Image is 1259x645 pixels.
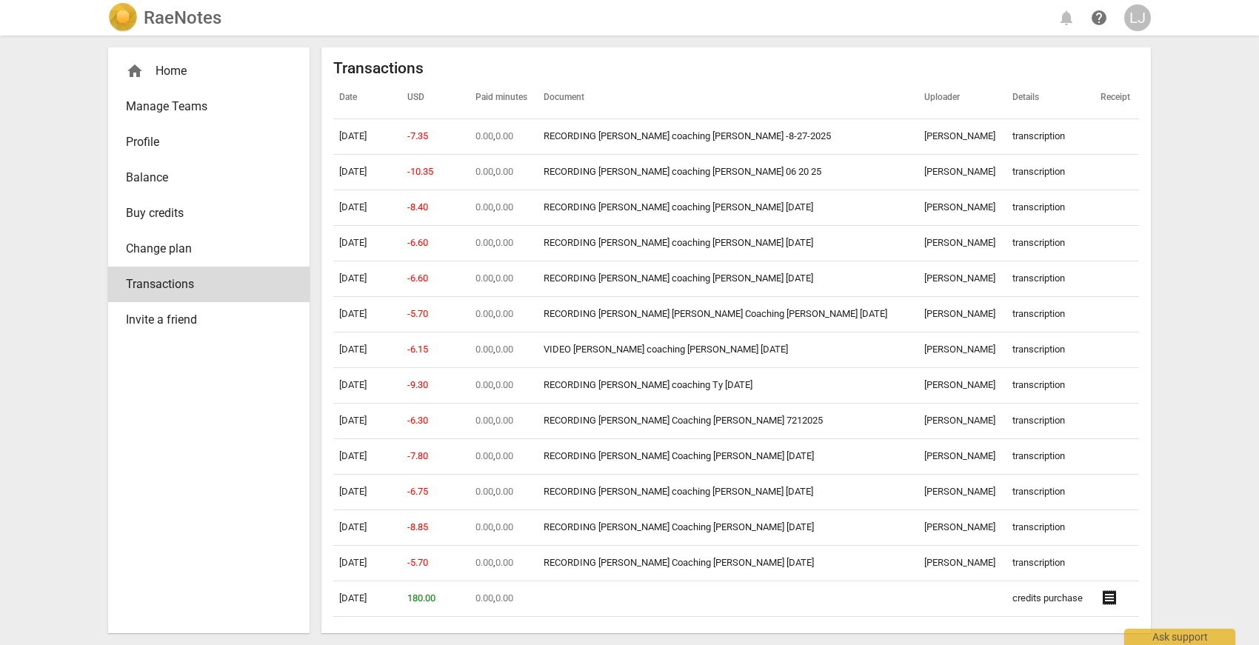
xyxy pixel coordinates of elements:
[108,3,221,33] a: LogoRaeNotes
[475,344,493,355] span: 0.00
[470,261,538,297] td: ,
[475,521,493,532] span: 0.00
[407,130,428,141] span: -7.35
[333,155,401,190] td: [DATE]
[1006,297,1095,332] td: transcription
[495,450,513,461] span: 0.00
[333,439,401,475] td: [DATE]
[470,368,538,404] td: ,
[108,3,138,33] img: Logo
[1006,404,1095,439] td: transcription
[544,557,814,568] a: RECORDING [PERSON_NAME] Coaching [PERSON_NAME] [DATE]
[495,592,513,604] span: 0.00
[544,130,831,141] a: RECORDING [PERSON_NAME] coaching [PERSON_NAME] -8-27-2025
[407,273,428,284] span: -6.60
[333,546,401,581] td: [DATE]
[1095,78,1139,119] th: Receipt
[475,379,493,390] span: 0.00
[544,308,887,319] a: RECORDING [PERSON_NAME] [PERSON_NAME] Coaching [PERSON_NAME] [DATE]
[918,546,1007,581] td: [PERSON_NAME]
[407,379,428,390] span: -9.30
[918,510,1007,546] td: [PERSON_NAME]
[495,237,513,248] span: 0.00
[544,486,813,497] a: RECORDING [PERSON_NAME] coaching [PERSON_NAME] [DATE]
[544,450,814,461] a: RECORDING [PERSON_NAME] Coaching [PERSON_NAME] [DATE]
[470,404,538,439] td: ,
[333,297,401,332] td: [DATE]
[918,226,1007,261] td: [PERSON_NAME]
[475,237,493,248] span: 0.00
[407,557,428,568] span: -5.70
[470,226,538,261] td: ,
[333,510,401,546] td: [DATE]
[1101,589,1118,606] span: receipt
[333,78,401,119] th: Date
[470,332,538,368] td: ,
[470,190,538,226] td: ,
[108,267,310,302] a: Transactions
[108,195,310,231] a: Buy credits
[470,475,538,510] td: ,
[1006,581,1095,617] td: credits purchase
[126,62,144,80] span: home
[544,415,823,426] a: RECORDING [PERSON_NAME] Coaching [PERSON_NAME] 7212025
[1006,439,1095,475] td: transcription
[126,240,280,258] span: Change plan
[470,119,538,155] td: ,
[544,273,813,284] a: RECORDING [PERSON_NAME] coaching [PERSON_NAME] [DATE]
[470,581,538,617] td: ,
[918,155,1007,190] td: [PERSON_NAME]
[1006,546,1095,581] td: transcription
[333,368,401,404] td: [DATE]
[108,124,310,160] a: Profile
[495,273,513,284] span: 0.00
[495,308,513,319] span: 0.00
[126,169,280,187] span: Balance
[1124,4,1151,31] div: LJ
[544,521,814,532] a: RECORDING [PERSON_NAME] Coaching [PERSON_NAME] [DATE]
[470,78,538,119] th: Paid minutes
[475,486,493,497] span: 0.00
[126,62,280,80] div: Home
[918,190,1007,226] td: [PERSON_NAME]
[544,237,813,248] a: RECORDING [PERSON_NAME] coaching [PERSON_NAME] [DATE]
[918,368,1007,404] td: [PERSON_NAME]
[495,344,513,355] span: 0.00
[126,311,280,329] span: Invite a friend
[108,89,310,124] a: Manage Teams
[407,166,433,177] span: -10.35
[407,486,428,497] span: -6.75
[108,302,310,338] a: Invite a friend
[401,78,470,119] th: USD
[475,166,493,177] span: 0.00
[1124,629,1235,645] div: Ask support
[495,130,513,141] span: 0.00
[126,98,280,116] span: Manage Teams
[108,53,310,89] div: Home
[475,557,493,568] span: 0.00
[1086,4,1112,31] a: Help
[1006,226,1095,261] td: transcription
[333,581,401,617] td: [DATE]
[495,201,513,213] span: 0.00
[470,439,538,475] td: ,
[1006,510,1095,546] td: transcription
[495,486,513,497] span: 0.00
[333,226,401,261] td: [DATE]
[918,119,1007,155] td: [PERSON_NAME]
[1006,332,1095,368] td: transcription
[1006,475,1095,510] td: transcription
[470,297,538,332] td: ,
[544,166,821,177] a: RECORDING [PERSON_NAME] coaching [PERSON_NAME] 06 20 25
[333,261,401,297] td: [DATE]
[144,7,221,28] h2: RaeNotes
[108,160,310,195] a: Balance
[475,201,493,213] span: 0.00
[475,450,493,461] span: 0.00
[918,78,1007,119] th: Uploader
[495,166,513,177] span: 0.00
[407,201,428,213] span: -8.40
[475,308,493,319] span: 0.00
[126,133,280,151] span: Profile
[333,404,401,439] td: [DATE]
